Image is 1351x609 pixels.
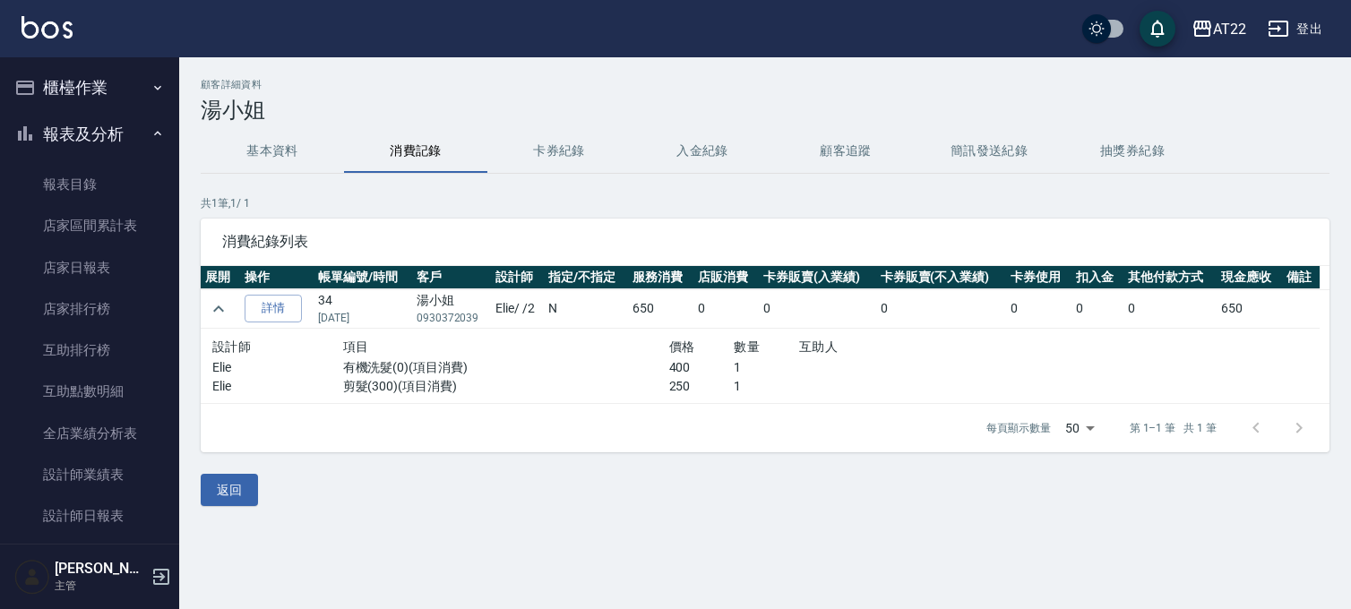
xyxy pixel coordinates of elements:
[774,130,917,173] button: 顧客追蹤
[314,266,411,289] th: 帳單編號/時間
[1130,420,1217,436] p: 第 1–1 筆 共 1 筆
[693,289,759,329] td: 0
[14,559,50,595] img: Person
[759,289,875,329] td: 0
[7,536,172,578] a: 設計師業績分析表
[55,560,146,578] h5: [PERSON_NAME]
[212,377,343,396] p: Elie
[7,111,172,158] button: 報表及分析
[343,358,669,377] p: 有機洗髮(0)(項目消費)
[1058,404,1101,452] div: 50
[693,266,759,289] th: 店販消費
[1061,130,1204,173] button: 抽獎券紀錄
[212,339,251,354] span: 設計師
[417,310,486,326] p: 0930372039
[201,195,1329,211] p: 共 1 筆, 1 / 1
[245,295,302,322] a: 詳情
[544,289,628,329] td: N
[491,289,544,329] td: Elie / /2
[205,296,232,322] button: expand row
[734,358,799,377] p: 1
[759,266,875,289] th: 卡券販賣(入業績)
[55,578,146,594] p: 主管
[7,164,172,205] a: 報表目錄
[412,266,491,289] th: 客戶
[343,377,669,396] p: 剪髮(300)(項目消費)
[7,413,172,454] a: 全店業績分析表
[22,16,73,39] img: Logo
[201,130,344,173] button: 基本資料
[1261,13,1329,46] button: 登出
[343,339,369,354] span: 項目
[628,266,693,289] th: 服務消費
[669,339,695,354] span: 價格
[1123,289,1217,329] td: 0
[201,79,1329,90] h2: 顧客詳細資料
[7,247,172,288] a: 店家日報表
[344,130,487,173] button: 消費記錄
[669,377,735,396] p: 250
[1006,289,1071,329] td: 0
[986,420,1051,436] p: 每頁顯示數量
[1140,11,1175,47] button: save
[212,358,343,377] p: Elie
[7,288,172,330] a: 店家排行榜
[1071,289,1123,329] td: 0
[487,130,631,173] button: 卡券紀錄
[734,377,799,396] p: 1
[7,64,172,111] button: 櫃檯作業
[628,289,693,329] td: 650
[1217,266,1282,289] th: 現金應收
[412,289,491,329] td: 湯小姐
[491,266,544,289] th: 設計師
[318,310,407,326] p: [DATE]
[1123,266,1217,289] th: 其他付款方式
[7,330,172,371] a: 互助排行榜
[1282,266,1320,289] th: 備註
[1213,18,1246,40] div: AT22
[876,266,1007,289] th: 卡券販賣(不入業績)
[544,266,628,289] th: 指定/不指定
[799,339,838,354] span: 互助人
[1184,11,1253,47] button: AT22
[201,266,240,289] th: 展開
[7,205,172,246] a: 店家區間累計表
[7,454,172,495] a: 設計師業績表
[734,339,760,354] span: 數量
[7,495,172,536] a: 設計師日報表
[876,289,1007,329] td: 0
[201,474,258,507] button: 返回
[1006,266,1071,289] th: 卡券使用
[669,358,735,377] p: 400
[7,371,172,412] a: 互助點數明細
[201,98,1329,123] h3: 湯小姐
[240,266,314,289] th: 操作
[917,130,1061,173] button: 簡訊發送紀錄
[1217,289,1282,329] td: 650
[631,130,774,173] button: 入金紀錄
[222,233,1308,251] span: 消費紀錄列表
[314,289,411,329] td: 34
[1071,266,1123,289] th: 扣入金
